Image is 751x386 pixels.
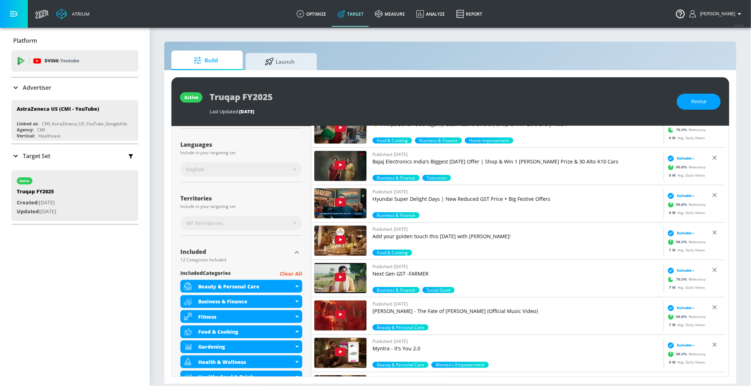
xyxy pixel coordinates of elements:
div: All Territories [180,216,302,230]
div: Suitable › [665,267,694,274]
div: Food & Cooking [198,328,294,335]
button: [PERSON_NAME] [689,10,744,18]
span: 99.2 % [676,351,689,357]
img: nmJbf_HsjYQ [314,188,366,218]
img: gYp5dU_ZLbE [314,151,366,181]
div: 70.3% [431,362,489,368]
div: 50.0% [415,137,462,144]
div: DV360: Youtube [11,50,138,72]
img: AgrD0MW0x08 [314,338,366,368]
div: AstraZeneca US (CMI - YouTube) [17,105,99,112]
div: Avg. Daily Views [665,322,705,327]
span: Social Good [422,287,454,293]
div: Gardening [198,343,294,350]
a: Published: [DATE]Bajaj Electronics India's Biggest [DATE] Offer | Shop & Win 1 [PERSON_NAME] Priz... [372,151,661,175]
div: Relevancy [665,124,706,135]
div: Healthy Food & Drink [180,371,302,384]
div: CMI_AstraZeneca_US_YouTube_GoogleAds [42,121,127,127]
span: Created: [17,199,39,206]
p: Add your golden touch this [DATE] with [PERSON_NAME]! [372,233,661,240]
div: Languages [180,142,302,147]
div: 90.6% [422,175,451,181]
a: Analyze [411,1,451,27]
div: activeTruqap FY2025Created:[DATE]Updated:[DATE] [11,170,138,221]
p: Published: [DATE] [372,338,661,345]
div: 90.6% [372,175,420,181]
div: Relevancy [665,311,706,322]
div: Healthcare [38,133,61,139]
a: Atrium [56,9,89,19]
a: Published: [DATE]Add your golden touch this [DATE] with [PERSON_NAME]! [372,225,661,250]
div: English [180,162,302,177]
p: Target Set [23,152,50,160]
span: Launch [253,53,307,70]
p: Published: [DATE] [372,188,661,195]
span: Build [179,52,233,69]
span: 8 M [669,172,678,177]
span: Suitable › [677,156,694,161]
span: Suitable › [677,305,694,311]
div: Avg. Daily Views [665,172,705,178]
span: 8 M [669,210,678,215]
div: Avg. Daily Views [665,135,705,140]
button: Open Resource Center [670,4,690,24]
p: Published: [DATE] [372,375,661,382]
a: 💛 Philips Sone Pe Suhaga 🎊 Best Festive Offers | Shop & Win Gold Every Hour!* [372,113,661,137]
span: 6 M [669,359,678,364]
div: Business & Finance [198,298,294,305]
img: A3u5u8e77u4 [314,114,366,144]
span: included Categories [180,270,231,278]
span: 70.3 % [676,277,689,282]
div: Last Updated: [210,108,670,115]
div: Food & Cooking [180,325,302,338]
span: Suitable › [677,230,694,236]
div: 12 Categories Included [180,258,292,262]
p: Bajaj Electronics India's Biggest [DATE] Offer | Shop & Win 1 [PERSON_NAME] Prize & 30 Alto K10 Cars [372,158,661,165]
p: [DATE] [17,207,56,216]
div: Health & Wellness [180,355,302,368]
div: Avg. Daily Views [665,359,705,365]
div: 70.3% [372,287,420,293]
div: Linked as: [17,121,38,127]
p: Published: [DATE] [372,225,661,233]
p: [PERSON_NAME] - The Fate of [PERSON_NAME] (Official Music Video) [372,308,661,315]
div: Beauty & Personal Care [198,283,294,290]
div: Relevancy [665,199,706,210]
span: Beauty & Personal Care [372,324,428,330]
div: Include in your targeting set [180,151,302,155]
span: 7 M [669,285,678,289]
div: Avg. Daily Views [665,285,705,290]
div: Suitable › [665,341,694,349]
span: Beauty & Personal Care [372,362,428,368]
div: 50.0% [465,137,513,144]
p: Hyundai Super Delight Days | New Reduced GST Price + Big Festive Offers [372,195,661,203]
img: ohBHVXwQPkE [314,226,366,256]
span: Suitable › [677,268,694,273]
div: Healthy Food & Drink [198,374,294,380]
p: [DATE] [17,198,56,207]
div: Fitness [180,310,302,323]
span: Food & Cooking [372,250,412,256]
div: Beauty & Personal Care [180,280,302,293]
div: 70.3% [372,137,412,144]
span: 7 M [669,247,678,252]
div: Platform [11,31,138,51]
div: 90.6% [372,212,420,218]
div: Relevancy [665,349,706,359]
span: Business & Finance [372,175,420,181]
div: AstraZeneca US (CMI - YouTube)Linked as:CMI_AstraZeneca_US_YouTube_GoogleAdsAgency:CMIVertical:He... [11,100,138,141]
p: Platform [13,37,37,45]
div: Vertical: [17,133,35,139]
div: 70.3% [422,287,454,293]
div: Avg. Daily Views [665,210,705,215]
span: English [186,166,204,173]
p: DV360: [45,57,79,65]
div: Include in your targeting set [180,204,302,209]
span: All Territories [186,220,223,227]
p: Next Gen GST -FARMER [372,270,661,277]
div: active [184,94,198,100]
div: Relevancy [665,274,706,285]
p: 💛 Philips Sone Pe Suhaga 🎊 Best Festive Offers | Shop & Win Gold Every Hour!* [372,121,661,128]
span: 90.6 % [676,165,689,170]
